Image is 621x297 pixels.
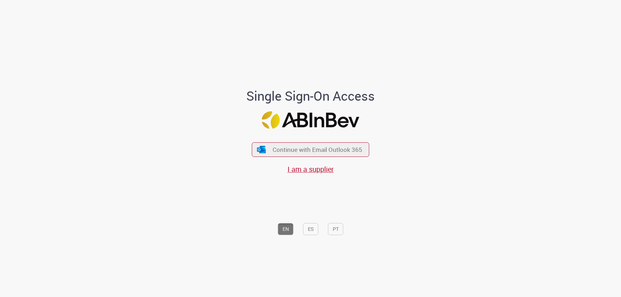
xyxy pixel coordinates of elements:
img: ícone Azure/Microsoft 360 [256,146,266,153]
span: Continue with Email Outlook 365 [273,145,362,154]
button: PT [328,223,343,235]
button: EN [278,223,294,235]
button: ícone Azure/Microsoft 360 Continue with Email Outlook 365 [252,142,369,157]
h1: Single Sign-On Access [212,89,409,103]
a: I am a supplier [288,164,334,174]
button: ES [303,223,319,235]
img: Logo ABInBev [262,112,359,129]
